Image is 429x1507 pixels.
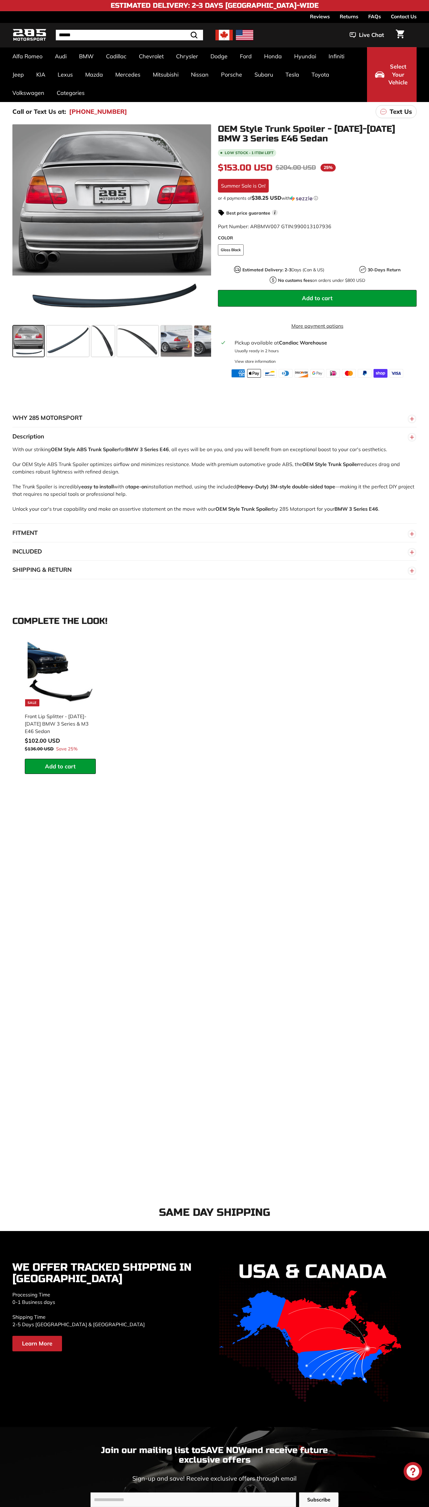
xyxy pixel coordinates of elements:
[51,446,75,452] strong: OEM Style
[279,340,327,346] strong: Candiac Warehouse
[218,195,417,201] div: or 4 payments of with
[390,107,412,116] p: Text Us
[305,65,335,84] a: Toyota
[328,461,359,467] strong: Trunk Spoiler
[340,11,358,22] a: Returns
[12,1291,210,1328] p: Processing Time 0-1 Business days Shipping Time 2-5 Days [GEOGRAPHIC_DATA] & [GEOGRAPHIC_DATA]
[310,11,330,22] a: Reviews
[278,278,312,283] strong: No customs fees
[288,47,322,65] a: Hyundai
[368,267,400,273] strong: 30-Days Return
[392,24,408,46] a: Cart
[6,47,49,65] a: Alfa Romeo
[91,1474,338,1483] p: Sign-up and save! Receive exclusive offers through email
[248,65,279,84] a: Subaru
[12,409,417,427] button: WHY 285 MOTORSPORT
[322,47,351,65] a: Infiniti
[263,369,277,378] img: bancontact
[69,107,127,116] a: [PHONE_NUMBER]
[218,290,417,307] button: Add to cart
[302,295,333,302] span: Add to cart
[391,11,417,22] a: Contact Us
[236,483,335,490] strong: (Heavy-Duty) 3M-style double-sided tape
[235,348,414,354] p: Usually ready in 2 hours
[294,223,331,229] span: 990013107936
[226,210,270,216] strong: Best price guarantee
[358,369,372,378] img: paypal
[215,506,240,512] strong: OEM Style
[218,124,417,144] h1: OEM Style Trunk Spoiler - [DATE]-[DATE] BMW 3 Series E46 Sedan
[218,162,272,173] span: $153.00 USD
[235,358,276,364] div: View store information
[225,151,274,155] span: Low stock - 1 item left
[201,1445,247,1456] strong: SAVE NOW
[302,461,327,467] strong: OEM Style
[12,524,417,542] button: FITMENT
[56,30,203,40] input: Search
[25,737,60,744] span: $102.00 USD
[374,369,387,378] img: shopify_pay
[170,47,204,65] a: Chrysler
[252,194,281,201] span: $38.25 USD
[389,369,403,378] img: visa
[368,11,381,22] a: FAQs
[111,2,319,9] h4: Estimated Delivery: 2-3 Days [GEOGRAPHIC_DATA]-Wide
[367,47,417,102] button: Select Your Vehicle
[218,322,417,330] a: More payment options
[109,65,147,84] a: Mercedes
[310,369,324,378] img: google_pay
[128,483,147,490] strong: tape-on
[321,164,336,171] span: 25%
[402,1462,424,1482] inbox-online-store-chat: Shopify online store chat
[88,446,119,452] strong: Trunk Spoiler
[73,47,100,65] a: BMW
[247,369,261,378] img: apple_pay
[81,483,114,490] strong: easy to install
[342,27,392,43] button: Live Chat
[28,641,93,707] img: bmw e46 front lip
[91,1446,338,1465] p: Join our mailing list to and receive future exclusive offers
[12,446,417,523] div: With our striking for , all eyes will be on you, and you will benefit from an exceptional boost t...
[242,267,291,273] strong: Estimated Delivery: 2-3
[242,267,324,273] p: Days (Can & US)
[6,84,51,102] a: Volkswagen
[30,65,51,84] a: KIA
[241,506,272,512] strong: Trunk Spoiler
[12,616,417,626] div: Complete the look!
[51,84,91,102] a: Categories
[56,746,77,753] span: Save 25%
[147,65,185,84] a: Mitsubishi
[215,65,248,84] a: Porsche
[12,28,46,42] img: Logo_285_Motorsport_areodynamics_components
[25,638,96,759] a: Sale bmw e46 front lip Front Lip Splitter - [DATE]-[DATE] BMW 3 Series & M3 E46 Sedan Save 25%
[279,369,293,378] img: diners_club
[133,47,170,65] a: Chevrolet
[272,210,278,216] span: i
[12,561,417,579] button: SHIPPING & RETURN
[79,65,109,84] a: Mazda
[218,179,269,193] div: Summer Sale is On!
[387,63,409,87] span: Select Your Vehicle
[276,164,316,171] span: $204.00 USD
[294,369,308,378] img: discover
[49,47,73,65] a: Audi
[6,65,30,84] a: Jeep
[376,105,417,118] a: Text Us
[25,759,96,774] button: Add to cart
[334,506,378,512] strong: BMW 3 Series E46
[279,65,305,84] a: Tesla
[299,1492,338,1507] button: Subscribe
[51,65,79,84] a: Lexus
[218,235,417,241] label: COLOR
[231,369,245,378] img: american_express
[258,47,288,65] a: Honda
[235,339,414,346] div: Pickup available at
[12,542,417,561] button: INCLUDED
[218,223,331,229] span: Part Number: ARBMW007 GTIN:
[234,47,258,65] a: Ford
[25,699,39,706] div: Sale
[12,814,417,1176] iframe: All product reviews widget
[125,446,169,452] strong: BMW 3 Series E46
[218,195,417,201] div: or 4 payments of$38.25 USDwithSezzle Click to learn more about Sezzle
[326,369,340,378] img: ideal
